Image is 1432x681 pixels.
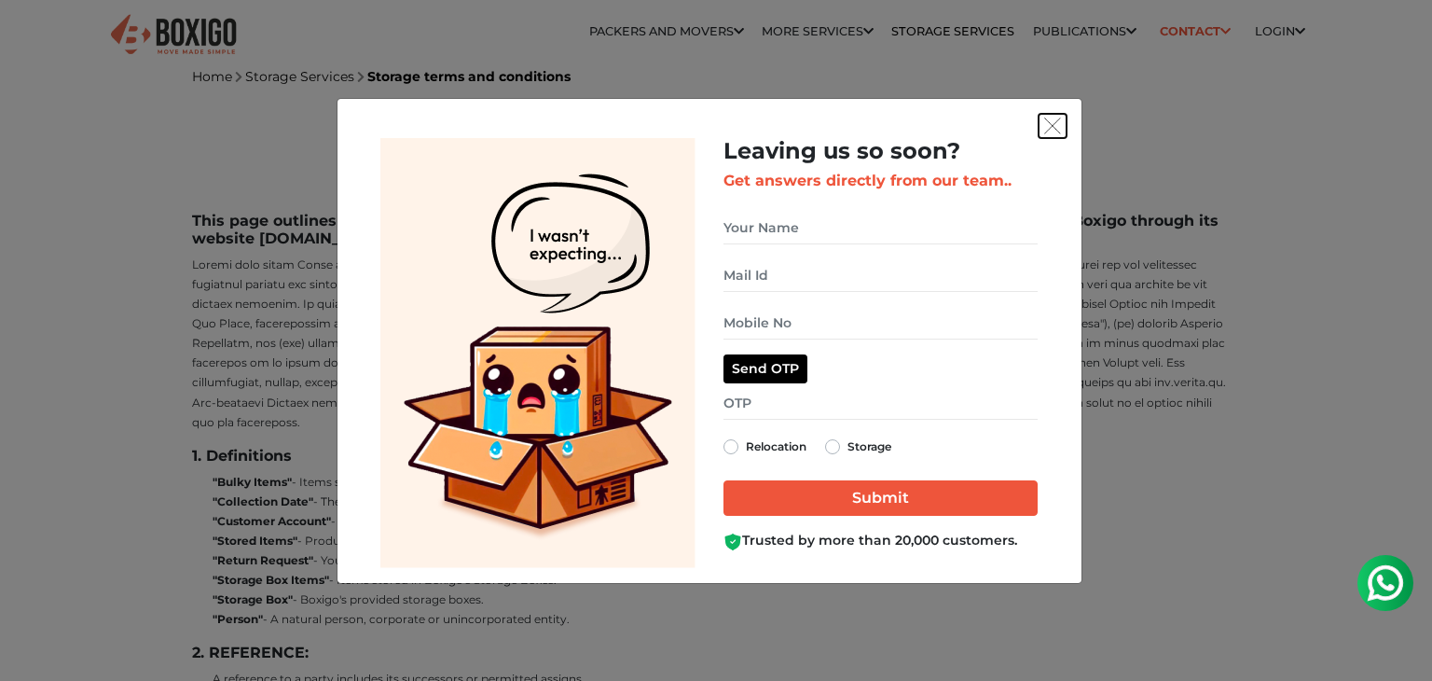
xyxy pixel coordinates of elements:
h2: Leaving us so soon? [723,138,1038,165]
img: whatsapp-icon.svg [19,19,56,56]
img: Lead Welcome Image [380,138,695,568]
input: Mail Id [723,259,1038,292]
label: Relocation [746,436,806,458]
input: Your Name [723,212,1038,244]
input: Mobile No [723,307,1038,340]
div: Trusted by more than 20,000 customers. [723,531,1038,550]
label: Storage [847,436,891,458]
img: exit [1044,118,1061,134]
input: OTP [723,387,1038,420]
h3: Get answers directly from our team.. [723,172,1038,189]
input: Submit [723,480,1038,516]
button: Send OTP [723,354,807,383]
img: Boxigo Customer Shield [723,533,742,551]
